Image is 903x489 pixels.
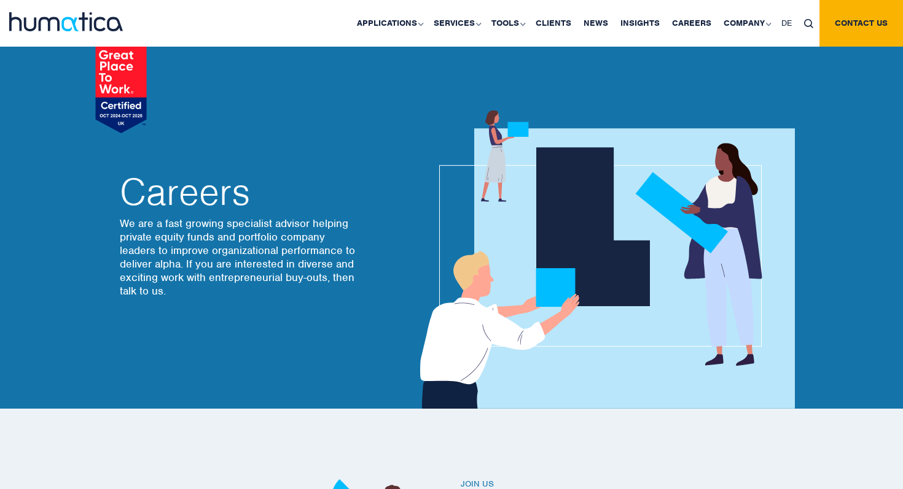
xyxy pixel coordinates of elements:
img: about_banner1 [408,110,795,409]
p: We are a fast growing specialist advisor helping private equity funds and portfolio company leade... [120,217,359,298]
img: search_icon [804,19,813,28]
h2: Careers [120,174,359,210]
span: DE [781,18,792,28]
img: logo [9,12,123,31]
